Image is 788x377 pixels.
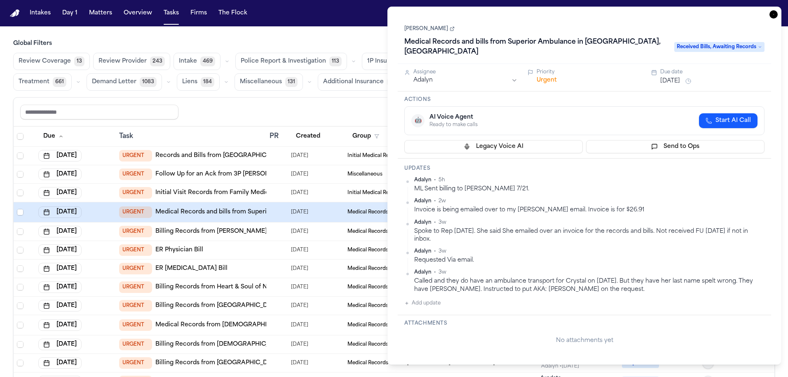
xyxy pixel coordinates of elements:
button: Intakes [26,6,54,21]
button: Urgent [537,76,557,84]
span: Intake [179,57,197,66]
span: 1P Insurance [367,57,404,66]
button: Police Report & Investigation113 [235,53,347,70]
span: 13 [74,56,84,66]
div: Priority [537,69,641,75]
h3: Actions [404,96,765,103]
button: Additional Insurance0 [318,73,401,91]
button: Matters [86,6,115,21]
div: Due date [660,69,765,75]
div: AI Voice Agent [429,113,478,122]
button: Snooze task [683,76,693,86]
span: 131 [285,77,298,87]
div: ML Sent billing to [PERSON_NAME] 7/21. [414,185,765,193]
span: • [434,198,436,204]
span: 3w [439,248,446,255]
span: 243 [150,56,165,66]
button: Overview [120,6,155,21]
img: Finch Logo [10,9,20,17]
span: Adalyn [414,219,432,226]
button: Review Provider243 [93,53,170,70]
button: Intake469 [174,53,220,70]
span: Start AI Call [715,117,751,125]
button: Miscellaneous131 [235,73,303,91]
div: Called and they do have an ambulance transport for Crystal on [DATE]. But they have her last name... [414,277,765,293]
span: Review Coverage [19,57,71,66]
h3: Global Filters [13,40,775,48]
span: 661 [53,77,66,87]
button: Start AI Call [699,113,758,128]
span: 3w [439,219,446,226]
span: Demand Letter [92,78,136,86]
span: Miscellaneous [240,78,282,86]
div: Spoke to Rep [DATE]. She said She emailed over an invoice for the records and bills. Not received... [414,227,765,244]
button: The Flock [215,6,251,21]
span: 0 [387,77,395,87]
span: 184 [201,77,214,87]
button: Firms [187,6,210,21]
span: 469 [200,56,215,66]
span: • [434,248,436,255]
button: Tasks [160,6,182,21]
button: [DATE] [660,77,680,85]
span: Review Provider [98,57,147,66]
button: Legacy Voice AI [404,140,583,153]
span: Adalyn [414,248,432,255]
a: [PERSON_NAME] [404,26,455,32]
span: Adalyn [414,269,432,276]
span: • [434,219,436,226]
span: • [434,269,436,276]
h3: Attachments [404,320,765,327]
button: Liens184 [177,73,220,91]
h3: Updates [404,165,765,172]
button: Demand Letter1083 [87,73,162,91]
span: • [434,177,436,183]
div: Ready to make calls [429,122,478,128]
span: Liens [182,78,197,86]
button: Treatment661 [13,73,72,91]
span: 1083 [140,77,157,87]
span: 5h [439,177,445,183]
span: 113 [329,56,342,66]
div: Requested Via email. [414,256,765,264]
a: Home [10,9,20,17]
button: Send to Ops [586,140,765,153]
span: 2w [439,198,446,204]
div: Assignee [413,69,518,75]
span: Adalyn [414,198,432,204]
button: Review Coverage13 [13,53,90,70]
span: Police Report & Investigation [241,57,326,66]
button: Day 1 [59,6,81,21]
div: Invoice is being emailed over to my [PERSON_NAME] email. Invoice is for $26.91 [414,206,765,214]
span: 🤖 [415,117,422,125]
button: 1P Insurance228 [362,53,427,70]
span: Additional Insurance [323,78,384,86]
span: Treatment [19,78,49,86]
span: Received Bills, Awaiting Records [674,42,765,52]
h1: Medical Records and bills from Superior Ambulance in [GEOGRAPHIC_DATA], [GEOGRAPHIC_DATA] [401,35,669,59]
button: Add update [404,298,441,308]
div: No attachments yet [404,337,765,345]
span: Adalyn [414,177,432,183]
span: 3w [439,269,446,276]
